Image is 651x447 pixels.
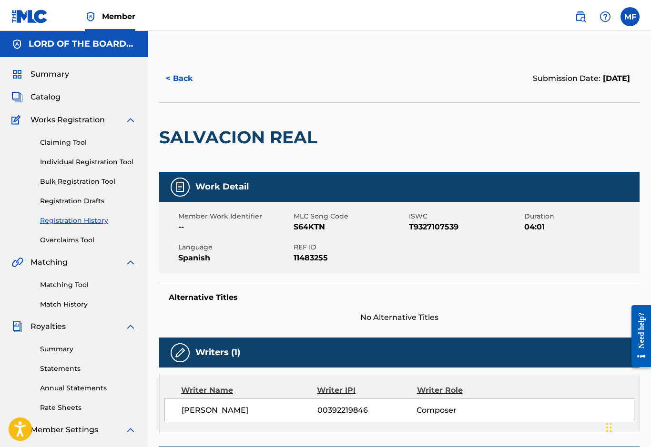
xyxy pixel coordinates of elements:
span: 00392219846 [317,402,417,414]
img: help [600,9,611,20]
img: MLC Logo [11,7,48,21]
span: Royalties [31,318,66,330]
span: Member Work Identifier [178,209,291,219]
h5: Alternative Titles [169,290,630,300]
span: Summary [31,66,69,78]
a: Rate Sheets [40,400,136,410]
div: Help [596,5,615,24]
a: Matching Tool [40,278,136,288]
a: Individual Registration Tool [40,155,136,165]
a: Registration Drafts [40,194,136,204]
a: Bulk Registration Tool [40,174,136,184]
span: Language [178,240,291,250]
span: -- [178,219,291,230]
a: Match History [40,297,136,307]
a: Annual Statements [40,381,136,391]
img: search [575,9,586,20]
img: Top Rightsholder [85,9,96,20]
div: Writer IPI [317,382,417,394]
div: User Menu [620,5,640,24]
span: Composer [417,402,507,414]
button: < Back [159,64,216,88]
a: Claiming Tool [40,135,136,145]
img: expand [125,254,136,266]
img: Writers [174,345,186,356]
a: Summary [40,342,136,352]
h5: LORD OF THE BOARDS MUSIC PUBLISHING [29,36,136,47]
span: 11483255 [294,250,407,261]
span: Catalog [31,89,61,100]
div: Drag [606,411,612,439]
span: ISWC [409,209,522,219]
span: [PERSON_NAME] [182,402,317,414]
span: Member [102,9,135,20]
a: Overclaims Tool [40,233,136,243]
span: T9327107539 [409,219,522,230]
a: SummarySummary [11,66,69,78]
img: expand [125,422,136,433]
span: Works Registration [31,112,105,123]
img: Works Registration [11,112,24,123]
span: Member Settings [31,422,98,433]
span: Spanish [178,250,291,261]
img: Work Detail [174,179,186,190]
a: Public Search [571,5,590,24]
img: Summary [11,66,23,78]
div: Writer Name [181,382,317,394]
span: MLC Song Code [294,209,407,219]
h5: Writers (1) [195,345,240,356]
img: expand [125,318,136,330]
h5: Work Detail [195,179,249,190]
h2: SALVACION REAL [159,124,322,146]
iframe: Resource Center [624,295,651,373]
a: CatalogCatalog [11,89,61,100]
img: Catalog [11,89,23,100]
span: REF ID [294,240,407,250]
div: Writer Role [417,382,508,394]
span: S64KTN [294,219,407,230]
a: Registration History [40,213,136,223]
span: Matching [31,254,68,266]
span: No Alternative Titles [159,309,640,321]
img: Accounts [11,36,23,48]
a: Statements [40,361,136,371]
img: Matching [11,254,23,266]
img: Royalties [11,318,23,330]
iframe: Chat Widget [437,64,651,447]
img: expand [125,112,136,123]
